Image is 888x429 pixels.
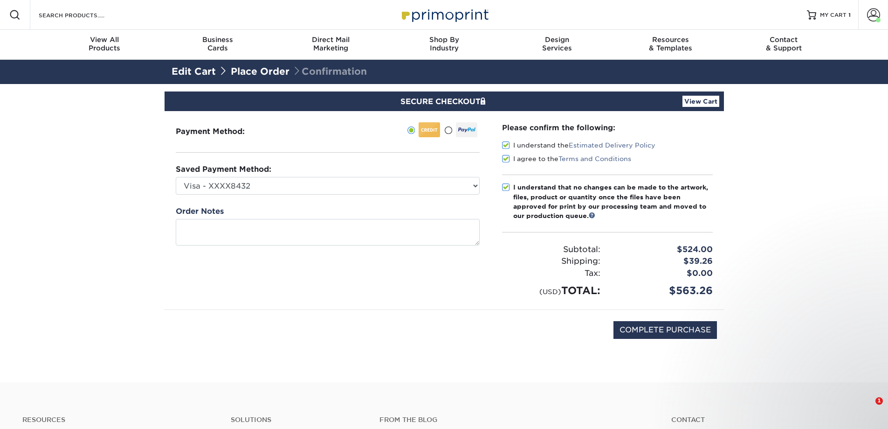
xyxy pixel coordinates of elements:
span: 1 [848,12,851,18]
span: Confirmation [292,66,367,77]
input: COMPLETE PURCHASE [613,321,717,339]
div: Industry [387,35,501,52]
small: (USD) [539,288,561,295]
span: Design [501,35,614,44]
iframe: Intercom live chat [856,397,879,420]
div: I understand that no changes can be made to the artwork, files, product or quantity once the file... [513,183,713,221]
a: Resources& Templates [614,30,727,60]
div: $39.26 [607,255,720,267]
div: $524.00 [607,244,720,256]
input: SEARCH PRODUCTS..... [38,9,129,21]
h4: Resources [22,416,217,424]
a: Estimated Delivery Policy [569,141,655,149]
span: Direct Mail [274,35,387,44]
h3: Payment Method: [176,127,268,136]
label: I understand the [502,141,655,150]
div: Shipping: [495,255,607,267]
a: BusinessCards [161,30,274,60]
a: Direct MailMarketing [274,30,387,60]
label: I agree to the [502,154,631,163]
div: & Templates [614,35,727,52]
h4: From the Blog [379,416,646,424]
div: Cards [161,35,274,52]
div: Marketing [274,35,387,52]
div: TOTAL: [495,283,607,298]
img: DigiCert Secured Site Seal [172,321,218,349]
img: Primoprint [398,5,491,25]
a: Edit Cart [172,66,216,77]
span: View All [48,35,161,44]
label: Saved Payment Method: [176,164,271,175]
h4: Solutions [231,416,365,424]
a: Place Order [231,66,289,77]
span: Business [161,35,274,44]
a: View AllProducts [48,30,161,60]
a: DesignServices [501,30,614,60]
a: Contact& Support [727,30,840,60]
div: Tax: [495,267,607,280]
div: & Support [727,35,840,52]
span: Contact [727,35,840,44]
div: Please confirm the following: [502,122,713,133]
div: Services [501,35,614,52]
div: Products [48,35,161,52]
span: 1 [875,397,883,405]
a: Contact [671,416,866,424]
span: MY CART [820,11,847,19]
span: Shop By [387,35,501,44]
span: Resources [614,35,727,44]
div: Subtotal: [495,244,607,256]
a: Shop ByIndustry [387,30,501,60]
a: Terms and Conditions [558,155,631,162]
div: $0.00 [607,267,720,280]
a: View Cart [682,96,719,107]
label: Order Notes [176,206,224,217]
div: $563.26 [607,283,720,298]
span: SECURE CHECKOUT [400,97,488,106]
